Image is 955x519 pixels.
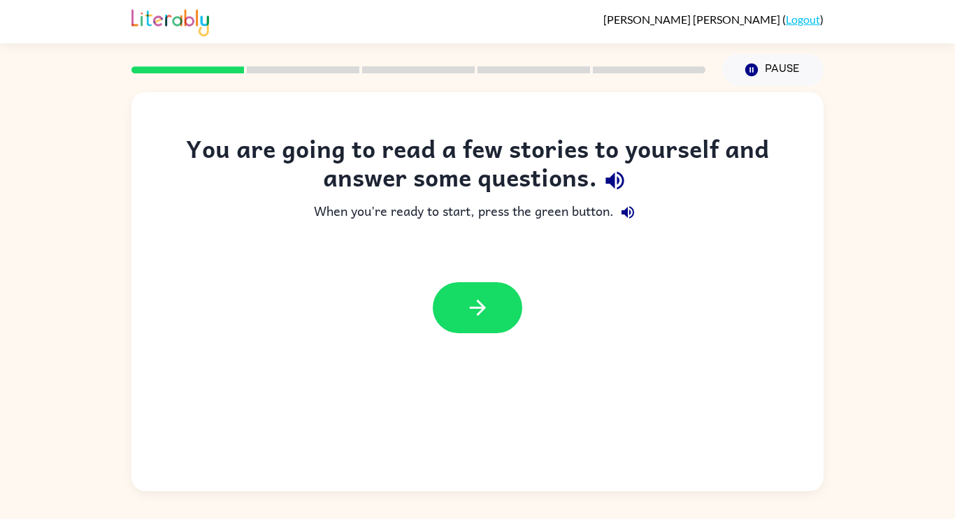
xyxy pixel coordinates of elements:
div: You are going to read a few stories to yourself and answer some questions. [159,134,796,198]
div: ( ) [603,13,824,26]
img: Literably [131,6,209,36]
button: Pause [722,54,824,86]
div: When you're ready to start, press the green button. [159,198,796,226]
a: Logout [786,13,820,26]
span: [PERSON_NAME] [PERSON_NAME] [603,13,782,26]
